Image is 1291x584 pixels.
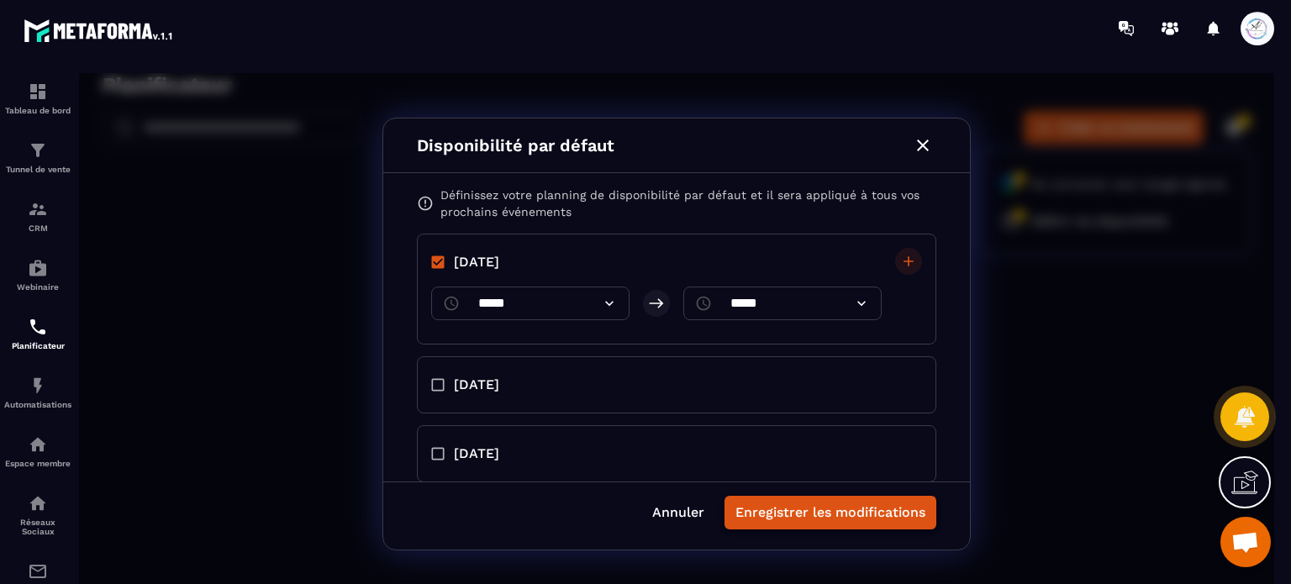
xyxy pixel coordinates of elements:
[4,363,71,422] a: automationsautomationsAutomatisations
[375,302,420,322] span: [DATE]
[4,69,71,128] a: formationformationTableau de bord
[28,317,48,337] img: scheduler
[4,128,71,187] a: formationformationTunnel de vente
[4,481,71,549] a: social-networksocial-networkRéseaux Sociaux
[4,518,71,536] p: Réseaux Sociaux
[375,371,420,391] span: [DATE]
[338,60,535,85] p: Disponibilité par défaut
[28,258,48,278] img: automations
[563,423,635,456] button: Annuler
[28,434,48,455] img: automations
[28,376,48,396] img: automations
[28,199,48,219] img: formation
[4,459,71,468] p: Espace membre
[4,282,71,292] p: Webinaire
[24,15,175,45] img: logo
[28,493,48,513] img: social-network
[4,304,71,363] a: schedulerschedulerPlanificateur
[28,140,48,160] img: formation
[4,400,71,409] p: Automatisations
[1220,517,1271,567] a: Ouvrir le chat
[4,245,71,304] a: automationsautomationsWebinaire
[28,561,48,581] img: email
[4,224,71,233] p: CRM
[645,423,857,456] button: Enregistrer les modifications
[375,179,420,199] span: [DATE]
[4,187,71,245] a: formationformationCRM
[4,341,71,350] p: Planificateur
[4,422,71,481] a: automationsautomationsEspace membre
[28,82,48,102] img: formation
[4,106,71,115] p: Tableau de bord
[4,165,71,174] p: Tunnel de vente
[361,113,857,147] p: Définissez votre planning de disponibilité par défaut et il sera appliqué à tous vos prochains év...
